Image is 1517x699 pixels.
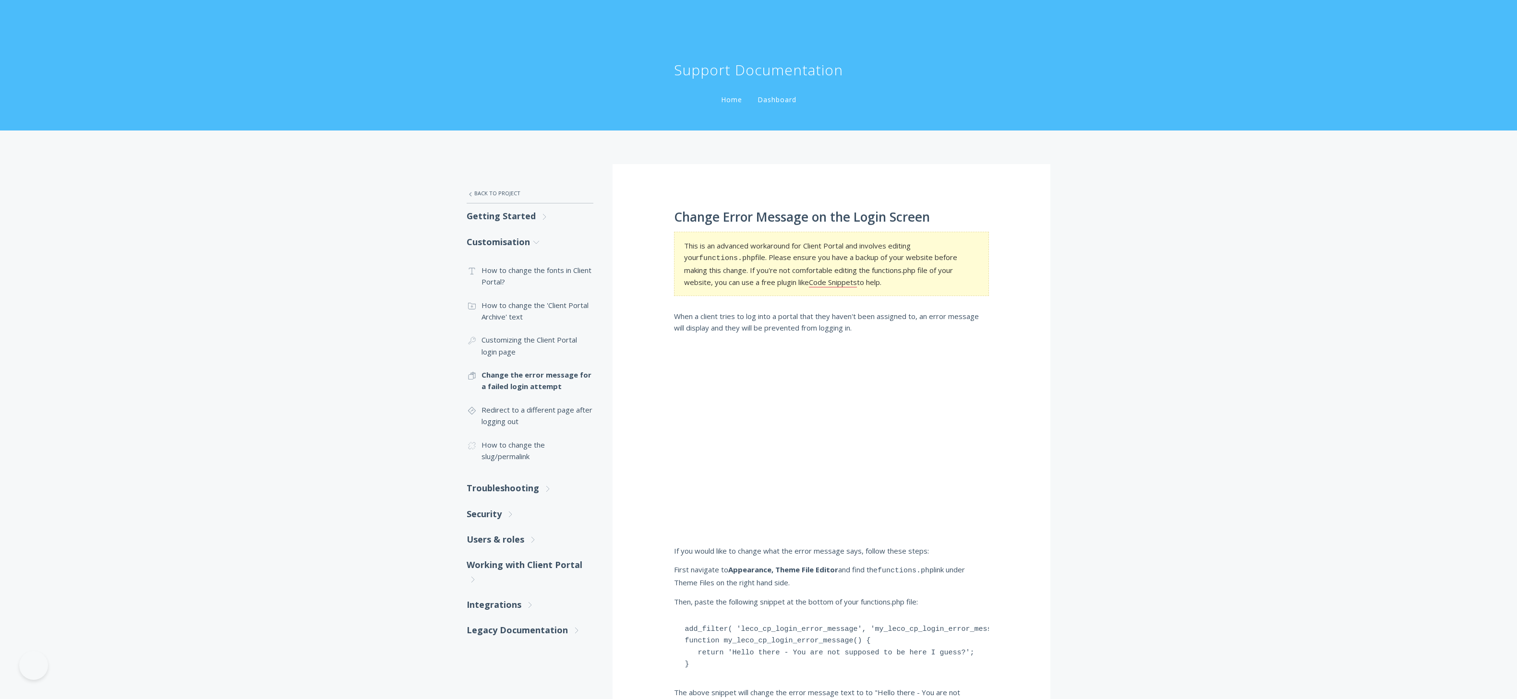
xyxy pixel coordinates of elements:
[674,564,989,589] p: First navigate to and find the link under Theme Files on the right hand side.
[809,277,857,287] a: Code Snippets
[467,617,593,643] a: Legacy Documentation
[674,310,989,334] p: When a client tries to log into a portal that they haven't been assigned to, an error message wil...
[467,259,593,294] a: How to change the fonts in Client Portal?
[467,183,593,203] a: Back to Project
[699,254,755,262] code: functions.php
[674,615,989,679] pre: add_filter( 'leco_cp_login_error_message', 'my_leco_cp_login_error_message' ); function my_leco_c...
[467,592,593,617] a: Integrations
[674,210,989,225] h2: Change Error Message on the Login Screen
[19,651,48,680] iframe: Toggle Customer Support
[674,60,843,80] h1: Support Documentation
[467,433,593,468] a: How to change the slug/permalink
[467,328,593,363] a: Customizing the Client Portal login page
[756,95,798,104] a: Dashboard
[674,341,989,535] img: error message when unauthorized user tries to log in
[467,203,593,229] a: Getting Started
[467,363,593,398] a: Change the error message for a failed login attempt
[467,475,593,501] a: Troubleshooting
[467,229,593,255] a: Customisation
[878,567,934,575] code: functions.php
[674,545,989,557] p: If you would like to change what the error message says, follow these steps:
[467,501,593,527] a: Security
[728,565,838,574] strong: Appearance, Theme File Editor
[467,398,593,433] a: Redirect to a different page after logging out
[719,95,744,104] a: Home
[674,596,989,607] p: Then, paste the following snippet at the bottom of your functions.php file:
[467,527,593,552] a: Users & roles
[467,294,593,329] a: How to change the 'Client Portal Archive' text
[674,232,989,296] section: This is an advanced workaround for Client Portal and involves editing your file. Please ensure yo...
[467,552,593,592] a: Working with Client Portal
